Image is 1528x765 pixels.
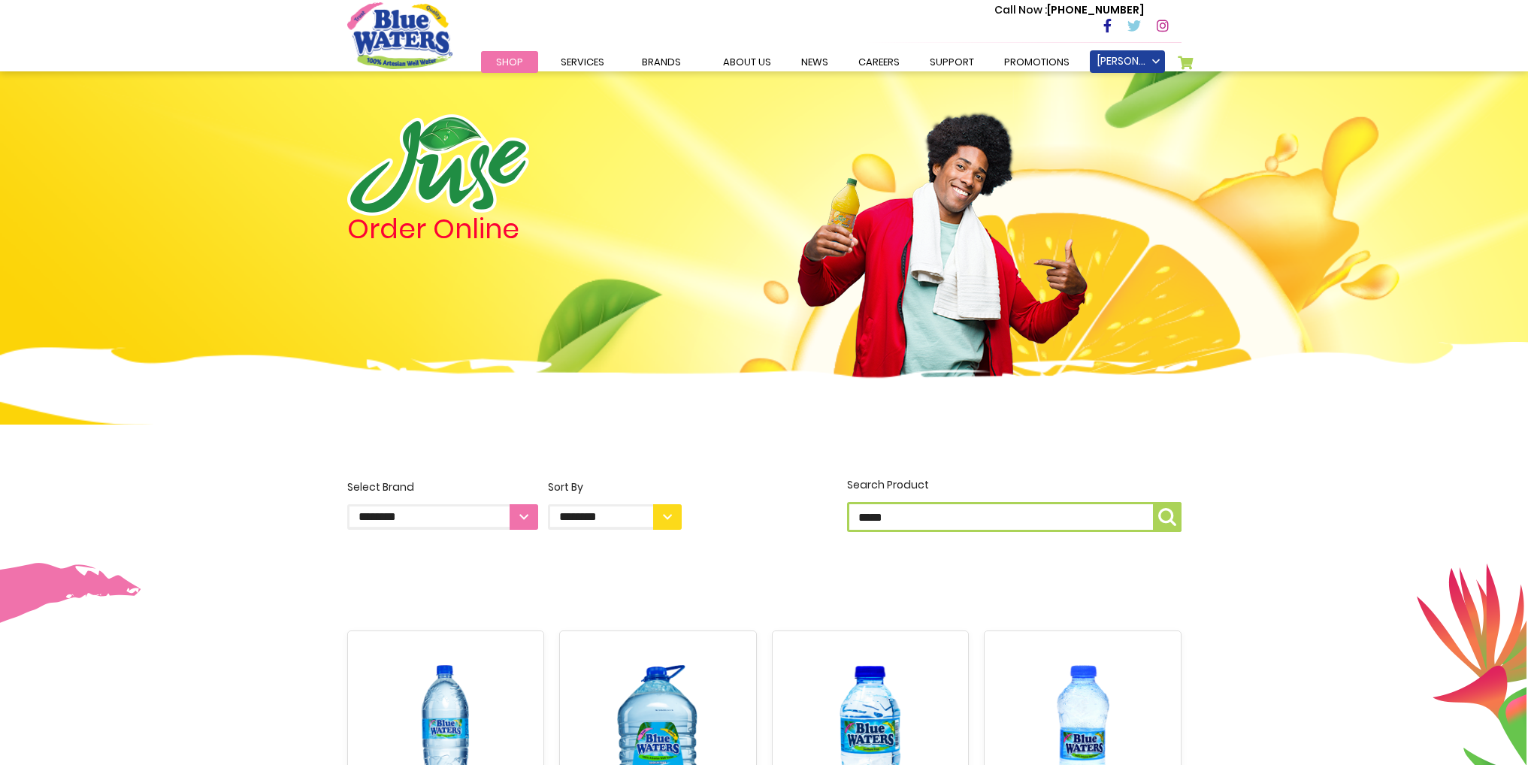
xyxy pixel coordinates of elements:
span: Shop [496,55,523,69]
span: Call Now : [994,2,1047,17]
a: about us [708,51,786,73]
a: News [786,51,843,73]
a: careers [843,51,915,73]
select: Sort By [548,504,682,530]
div: Sort By [548,479,682,495]
span: Services [561,55,604,69]
label: Search Product [847,477,1182,532]
img: search-icon.png [1158,508,1176,526]
a: Promotions [989,51,1085,73]
h4: Order Online [347,216,682,243]
select: Select Brand [347,504,538,530]
img: man.png [796,86,1089,408]
label: Select Brand [347,479,538,530]
a: support [915,51,989,73]
p: [PHONE_NUMBER] [994,2,1144,18]
button: Search Product [1153,502,1182,532]
span: Brands [642,55,681,69]
a: store logo [347,2,452,68]
input: Search Product [847,502,1182,532]
img: logo [347,114,529,216]
a: [PERSON_NAME] [1090,50,1165,73]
